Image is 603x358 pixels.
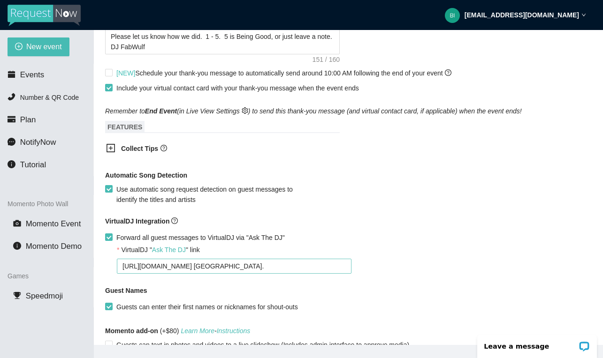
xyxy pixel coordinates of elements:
span: question-circle [171,217,178,224]
b: Guest Names [105,287,147,294]
span: Tutorial [20,160,46,169]
span: Guests can enter their first names or nicknames for shout-outs [113,302,302,312]
span: Number & QR Code [20,94,79,101]
img: RequestNow [8,5,81,26]
span: FEATURES [105,121,145,133]
span: credit-card [8,115,15,123]
a: Ask The DJ [152,246,186,254]
i: - [181,327,250,335]
span: info-circle [8,160,15,168]
b: Collect Tips [121,145,158,152]
div: VirtualDJ " " link [121,245,199,255]
span: (+$80) [105,326,250,336]
span: setting [242,107,248,114]
span: Guests can text in photos and videos to a live slideshow (Includes admin interface to approve media) [113,340,413,350]
span: plus-square [106,143,115,153]
span: Forward all guest messages to VirtualDJ via "Ask The DJ" [113,232,289,243]
span: NotifyNow [20,138,56,147]
span: plus-circle [15,43,23,52]
b: Automatic Song Detection [105,170,187,180]
b: VirtualDJ Integration [105,217,169,225]
span: question-circle [445,69,451,76]
span: Schedule your thank-you message to automatically send around 10:00 AM following the end of your e... [116,69,451,77]
span: camera [13,219,21,227]
textarea: Thank you for making your request to [PERSON_NAME] Entertainment. Please let us know how we did. ... [105,19,340,54]
b: Momento add-on [105,327,158,335]
a: Instructions [217,327,251,335]
span: trophy [13,291,21,299]
b: End Event [145,107,177,115]
span: [NEW] [116,69,135,77]
span: Use automatic song request detection on guest messages to identify the titles and artists [113,184,308,205]
span: question-circle [160,145,167,151]
span: Plan [20,115,36,124]
span: calendar [8,70,15,78]
strong: [EMAIL_ADDRESS][DOMAIN_NAME] [465,11,579,19]
span: phone [8,93,15,101]
button: plus-circleNew event [8,37,69,56]
span: Events [20,70,44,79]
span: Include your virtual contact card with your thank-you message when the event ends [116,84,359,92]
span: message [8,138,15,146]
span: down [581,13,586,17]
div: Collect Tipsquestion-circle [99,138,333,161]
span: info-circle [13,242,21,250]
textarea: [URL][DOMAIN_NAME] [GEOGRAPHIC_DATA]. [117,259,351,274]
a: Learn More [181,327,214,335]
span: Momento Demo [26,242,82,251]
span: New event [26,41,62,52]
span: Momento Event [26,219,81,228]
i: Remember to (in Live View Settings ) to send this thank-you message (and virtual contact card, if... [105,107,522,115]
iframe: LiveChat chat widget [471,328,603,358]
img: b573f13d72a41b61daee4edec3c6a9f1 [445,8,460,23]
span: Speedmoji [26,291,63,300]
